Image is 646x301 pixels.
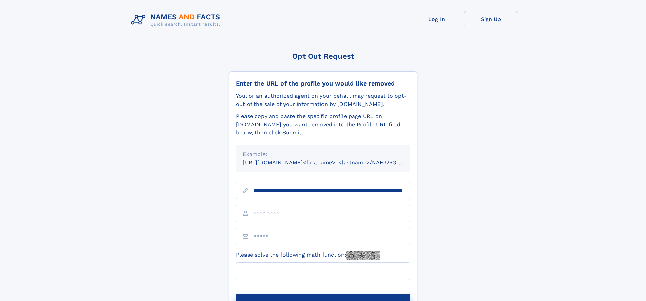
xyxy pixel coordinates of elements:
[243,159,423,166] small: [URL][DOMAIN_NAME]<firstname>_<lastname>/NAF325G-xxxxxxxx
[410,11,464,27] a: Log In
[229,52,417,60] div: Opt Out Request
[236,92,410,108] div: You, or an authorized agent on your behalf, may request to opt-out of the sale of your informatio...
[243,150,404,158] div: Example:
[236,251,380,260] label: Please solve the following math function:
[236,80,410,87] div: Enter the URL of the profile you would like removed
[128,11,226,29] img: Logo Names and Facts
[236,112,410,137] div: Please copy and paste the specific profile page URL on [DOMAIN_NAME] you want removed into the Pr...
[464,11,518,27] a: Sign Up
